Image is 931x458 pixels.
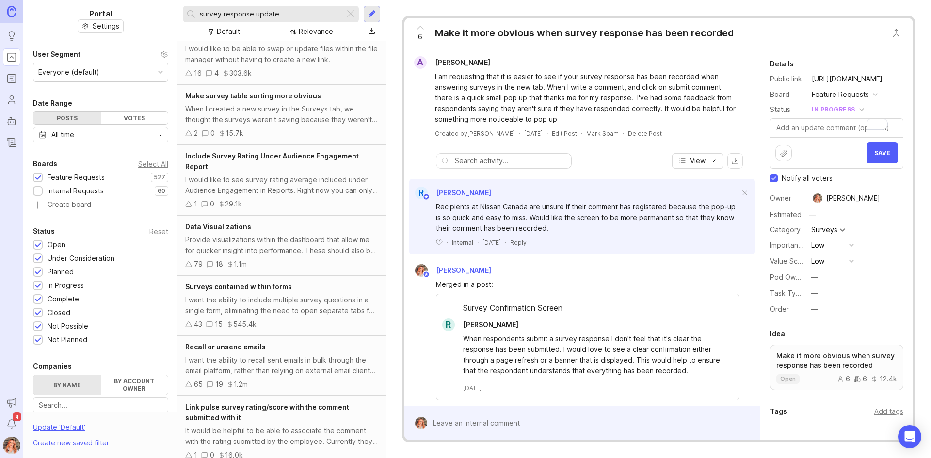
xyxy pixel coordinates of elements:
[770,104,804,115] div: Status
[552,129,577,138] div: Edit Post
[812,89,869,100] div: Feature Requests
[3,437,20,454] button: Bronwen W
[505,238,506,247] div: ·
[38,67,99,78] div: Everyone (default)
[867,142,898,163] button: Save
[455,156,566,166] input: Search activity...
[782,174,833,183] span: Notify all voters
[854,376,867,382] div: 6
[194,259,203,269] div: 79
[874,149,890,157] span: Save
[418,32,422,42] span: 6
[811,304,818,315] div: —
[477,238,479,247] div: ·
[3,27,20,45] a: Ideas
[33,48,80,60] div: User Segment
[194,68,202,79] div: 16
[727,153,743,169] button: export comments
[233,319,257,330] div: 545.4k
[185,104,378,125] div: When I created a new survey in the Surveys tab, we thought the surveys weren't saving because the...
[776,351,897,370] p: Make it more obvious when survey response has been recorded
[33,438,109,448] div: Create new saved filter
[519,129,520,138] div: ·
[436,405,454,413] time: [DATE]
[436,318,526,331] a: R[PERSON_NAME]
[214,68,219,79] div: 4
[3,394,20,411] button: Announcements
[210,128,215,139] div: 0
[78,19,124,33] button: Settings
[138,161,168,167] div: Select All
[177,336,386,396] a: Recall or unsend emailsI want the ability to recall sent emails in bulk through the email platfor...
[48,253,114,264] div: Under Consideration
[194,199,197,209] div: 1
[7,6,16,17] img: Canny Home
[510,238,527,247] div: Reply
[690,156,706,166] span: View
[770,345,903,390] a: Make it more obvious when survey response has been recordedopen6612.4k
[215,319,223,330] div: 15
[33,422,85,438] div: Update ' Default '
[194,128,198,139] div: 2
[48,239,65,250] div: Open
[464,405,491,413] div: Unmerge
[200,9,341,19] input: Search...
[770,273,819,281] label: Pod Ownership
[299,26,333,37] div: Relevance
[13,412,21,421] span: 4
[770,74,804,84] div: Public link
[436,279,739,290] div: Merged in a post:
[811,272,818,283] div: —
[48,267,74,277] div: Planned
[780,375,796,383] p: open
[436,302,739,318] div: Survey Confirmation Screen
[33,225,55,237] div: Status
[422,193,430,201] img: member badge
[811,226,837,233] div: Surveys
[546,129,548,138] div: ·
[409,187,491,199] a: R[PERSON_NAME]
[177,145,386,216] a: Include Survey Rating Under Audience Engagement ReportI would like to see survey rating average i...
[412,264,431,277] img: Bronwen W
[770,241,806,249] label: Importance
[48,280,84,291] div: In Progress
[452,238,473,247] div: Internal
[463,320,518,329] span: [PERSON_NAME]
[463,333,723,376] div: When respondents submit a survey response I don't feel that it's clear the response has been subm...
[770,89,804,100] div: Board
[48,294,79,304] div: Complete
[435,71,740,125] div: I am requesting that it is easier to see if your survey response has been recorded when answering...
[185,295,378,316] div: I want the ability to include multiple survey questions in a single form, eliminating the need to...
[89,8,112,19] h1: Portal
[185,283,292,291] span: Surveys contained within forms
[152,131,168,139] svg: toggle icon
[871,438,903,449] div: Add voter
[409,264,499,277] a: Bronwen W[PERSON_NAME]
[810,193,825,203] img: Bronwen W
[185,92,321,100] span: Make survey table sorting more obvious
[837,376,850,382] div: 6
[185,222,251,231] span: Data Visualizations
[185,343,266,351] span: Recall or unsend emails
[770,211,802,218] div: Estimated
[177,14,386,85] a: Update documents in file manager without changing the linkI would like to be able to swap or upda...
[770,257,807,265] label: Value Scale
[886,23,906,43] button: Close button
[3,134,20,151] a: Changelog
[623,129,624,138] div: ·
[194,379,203,390] div: 65
[874,406,903,417] div: Add tags
[51,129,74,140] div: All time
[435,58,490,66] span: [PERSON_NAME]
[770,58,794,70] div: Details
[770,438,799,449] div: 6 Voters
[33,375,101,395] label: By name
[234,379,248,390] div: 1.2m
[177,276,386,336] a: Surveys contained within formsI want the ability to include multiple survey questions in a single...
[672,153,723,169] button: View
[770,224,804,235] div: Category
[436,266,491,274] span: [PERSON_NAME]
[770,406,787,417] div: Tags
[48,186,104,196] div: Internal Requests
[463,384,482,392] time: [DATE]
